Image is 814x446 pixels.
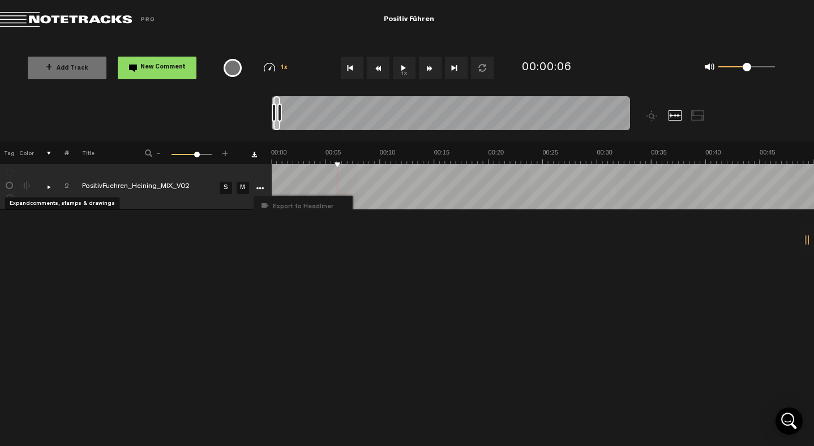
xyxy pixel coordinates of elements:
div: {{ tooltip_message }} [224,59,242,77]
img: speedometer.svg [264,63,275,72]
span: - [154,148,163,155]
th: # [52,141,69,164]
td: Change the color of the waveform [17,164,34,210]
th: Title [69,141,130,164]
button: Fast Forward [419,57,442,79]
span: 1x [280,65,288,71]
td: Click to edit the title PositivFuehren_Heining_MIX_V02 [69,164,216,210]
a: S [220,182,232,194]
button: 1x [393,57,415,79]
div: Open Intercom Messenger [776,408,803,435]
button: New Comment [118,57,196,79]
span: Expand [10,201,30,207]
a: Download comments [251,152,257,157]
div: Click to change the order number [53,182,71,192]
td: comments, stamps & drawings [34,164,52,210]
td: Click to change the order number 2 [52,164,69,210]
a: M [237,182,249,194]
button: Go to end [445,57,468,79]
div: comments, stamps & drawings [36,181,53,192]
button: Rewind [367,57,389,79]
th: Color [17,141,34,164]
a: More [254,182,265,192]
div: 1x [250,63,301,72]
div: 00:00:06 [522,60,572,76]
button: Go to beginning [341,57,363,79]
span: + [46,63,52,72]
button: Loop [471,57,494,79]
span: New Comment [140,65,186,71]
span: + [221,148,230,155]
div: Click to edit the title [82,182,229,193]
div: Change the color of the waveform [19,181,36,191]
button: +Add Track [28,57,106,79]
span: comments, stamps & drawings [30,201,115,207]
span: Add Track [46,66,88,72]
